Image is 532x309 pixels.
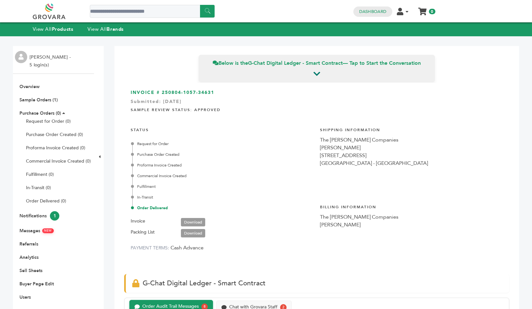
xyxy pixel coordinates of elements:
[107,26,124,32] strong: Brands
[19,97,58,103] a: Sample Orders (1)
[52,26,73,32] strong: Products
[131,102,503,116] h4: Sample Review Status: Approved
[320,136,503,144] div: The [PERSON_NAME] Companies
[320,152,503,159] div: [STREET_ADDRESS]
[88,26,124,32] a: View AllBrands
[19,84,40,90] a: Overview
[19,110,61,116] a: Purchase Orders (0)
[248,60,343,67] strong: G-Chat Digital Ledger - Smart Contract
[33,26,74,32] a: View AllProducts
[132,141,313,147] div: Request for Order
[15,51,27,63] img: profile.png
[131,98,503,108] div: Submitted: [DATE]
[131,217,145,225] label: Invoice
[30,53,72,69] li: [PERSON_NAME] - 5 login(s)
[320,200,503,213] h4: Billing Information
[26,132,83,138] a: Purchase Order Created (0)
[359,9,386,15] a: Dashboard
[132,184,313,189] div: Fulfillment
[26,118,71,124] a: Request for Order (0)
[132,205,313,211] div: Order Delivered
[320,213,503,221] div: The [PERSON_NAME] Companies
[429,9,435,14] span: 0
[131,228,155,236] label: Packing List
[320,144,503,152] div: [PERSON_NAME]
[181,218,205,226] a: Download
[131,122,313,136] h4: STATUS
[19,241,38,247] a: Referrals
[26,198,66,204] a: Order Delivered (0)
[19,294,31,300] a: Users
[143,279,266,288] span: G-Chat Digital Ledger - Smart Contract
[132,152,313,157] div: Purchase Order Created
[50,211,59,221] span: 1
[419,6,426,13] a: My Cart
[19,213,59,219] a: Notifications1
[171,244,204,251] span: Cash Advance
[19,268,42,274] a: Sell Sheets
[132,162,313,168] div: Proforma Invoice Created
[132,194,313,200] div: In-Transit
[320,159,503,167] div: [GEOGRAPHIC_DATA] - [GEOGRAPHIC_DATA]
[26,171,54,177] a: Fulfillment (0)
[26,158,91,164] a: Commercial Invoice Created (0)
[213,60,421,67] span: Below is the — Tap to Start the Conversation
[131,89,503,96] h3: INVOICE # 250804-1057-34631
[26,185,51,191] a: In-Transit (0)
[19,228,54,234] a: MessagesNEW
[26,145,85,151] a: Proforma Invoice Created (0)
[131,245,169,251] label: PAYMENT TERMS:
[181,229,205,237] a: Download
[320,122,503,136] h4: Shipping Information
[19,254,39,260] a: Analytics
[132,173,313,179] div: Commercial Invoice Created
[19,281,54,287] a: Buyer Page Edit
[90,5,215,18] input: Search a product or brand...
[320,221,503,229] div: [PERSON_NAME]
[42,228,54,233] span: NEW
